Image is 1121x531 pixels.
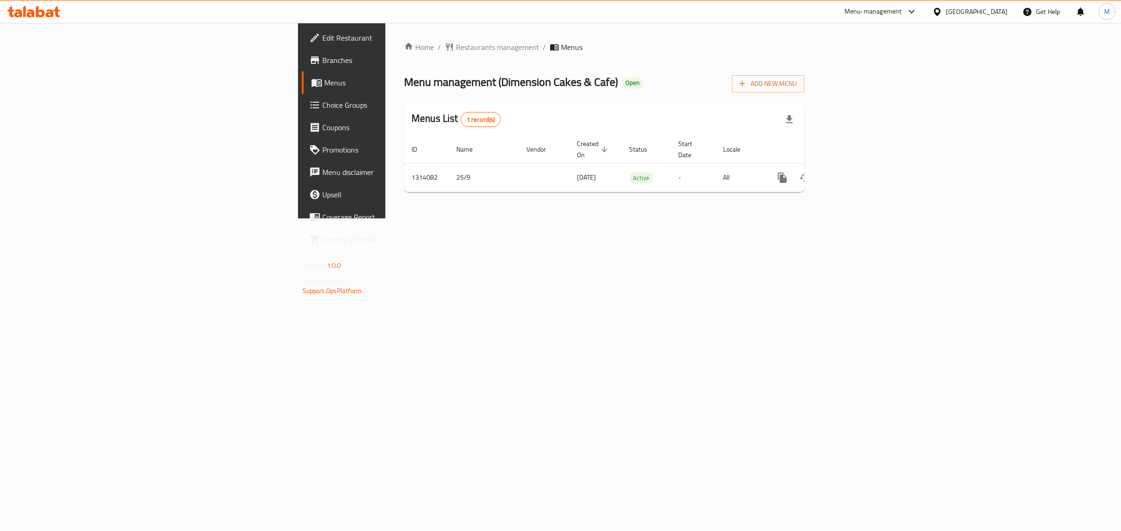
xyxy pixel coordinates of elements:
[322,32,478,43] span: Edit Restaurant
[456,144,485,155] span: Name
[526,144,558,155] span: Vendor
[764,135,868,164] th: Actions
[322,144,478,155] span: Promotions
[302,71,485,94] a: Menus
[543,42,546,53] li: /
[629,173,653,183] span: Active
[678,138,704,161] span: Start Date
[622,79,643,87] span: Open
[739,78,797,90] span: Add New Menu
[322,122,478,133] span: Coupons
[461,112,501,127] div: Total records count
[445,42,539,53] a: Restaurants management
[622,77,643,89] div: Open
[732,75,804,92] button: Add New Menu
[412,112,501,127] h2: Menus List
[723,144,752,155] span: Locale
[716,163,764,192] td: All
[946,7,1007,17] div: [GEOGRAPHIC_DATA]
[561,42,582,53] span: Menus
[794,167,816,189] button: Change Status
[322,167,478,178] span: Menu disclaimer
[322,55,478,66] span: Branches
[412,144,429,155] span: ID
[324,77,478,88] span: Menus
[303,285,362,297] a: Support.OpsPlatform
[322,189,478,200] span: Upsell
[302,228,485,251] a: Grocery Checklist
[303,275,346,287] span: Get support on:
[404,42,804,53] nav: breadcrumb
[671,163,716,192] td: -
[404,135,868,192] table: enhanced table
[302,183,485,206] a: Upsell
[629,144,660,155] span: Status
[844,6,902,17] div: Menu-management
[302,161,485,183] a: Menu disclaimer
[302,116,485,139] a: Coupons
[461,115,501,124] span: 1 record(s)
[322,234,478,245] span: Grocery Checklist
[577,171,596,183] span: [DATE]
[778,108,801,131] div: Export file
[302,206,485,228] a: Coverage Report
[322,99,478,111] span: Choice Groups
[303,259,326,272] span: Version:
[302,49,485,71] a: Branches
[771,167,794,189] button: more
[302,27,485,49] a: Edit Restaurant
[456,42,539,53] span: Restaurants management
[577,138,610,161] span: Created On
[322,211,478,223] span: Coverage Report
[302,139,485,161] a: Promotions
[629,172,653,183] div: Active
[1104,7,1110,17] span: M
[302,94,485,116] a: Choice Groups
[404,71,618,92] span: Menu management ( Dimension Cakes & Cafe )
[327,259,341,272] span: 1.0.0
